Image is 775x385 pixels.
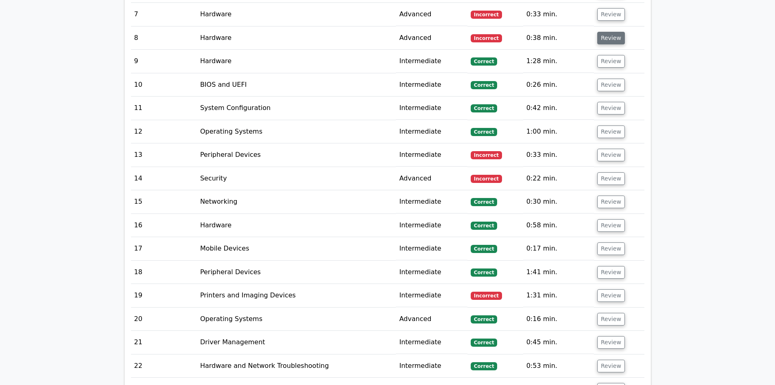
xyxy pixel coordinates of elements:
button: Review [597,172,625,185]
td: 22 [131,354,197,378]
button: Review [597,336,625,349]
td: 0:16 min. [523,308,594,331]
td: Advanced [396,26,467,50]
td: Printers and Imaging Devices [197,284,396,307]
td: 18 [131,261,197,284]
td: Hardware [197,50,396,73]
button: Review [597,32,625,44]
td: Intermediate [396,120,467,143]
td: 10 [131,73,197,97]
button: Review [597,8,625,21]
td: Operating Systems [197,308,396,331]
span: Correct [471,315,497,323]
td: Operating Systems [197,120,396,143]
span: Correct [471,245,497,253]
span: Correct [471,57,497,66]
td: 1:31 min. [523,284,594,307]
td: Peripheral Devices [197,143,396,167]
button: Review [597,313,625,326]
td: 0:45 min. [523,331,594,354]
td: 0:38 min. [523,26,594,50]
td: 16 [131,214,197,237]
td: Hardware [197,214,396,237]
span: Incorrect [471,151,502,159]
button: Review [597,149,625,161]
td: 14 [131,167,197,190]
td: System Configuration [197,97,396,120]
td: BIOS and UEFI [197,73,396,97]
td: 0:58 min. [523,214,594,237]
td: 1:28 min. [523,50,594,73]
td: 21 [131,331,197,354]
td: 0:22 min. [523,167,594,190]
span: Correct [471,198,497,206]
span: Correct [471,104,497,112]
td: Networking [197,190,396,213]
td: 1:41 min. [523,261,594,284]
button: Review [597,266,625,279]
td: Advanced [396,308,467,331]
td: 19 [131,284,197,307]
td: 0:53 min. [523,354,594,378]
td: Intermediate [396,261,467,284]
td: Intermediate [396,50,467,73]
td: Mobile Devices [197,237,396,260]
td: 1:00 min. [523,120,594,143]
button: Review [597,219,625,232]
td: Intermediate [396,237,467,260]
button: Review [597,79,625,91]
td: Advanced [396,167,467,190]
span: Correct [471,362,497,370]
span: Correct [471,222,497,230]
td: 0:26 min. [523,73,594,97]
span: Correct [471,268,497,277]
td: Intermediate [396,190,467,213]
td: 20 [131,308,197,331]
td: 13 [131,143,197,167]
td: Hardware [197,26,396,50]
td: Security [197,167,396,190]
td: 0:33 min. [523,3,594,26]
td: Intermediate [396,214,467,237]
td: 0:30 min. [523,190,594,213]
span: Correct [471,128,497,136]
button: Review [597,125,625,138]
td: Intermediate [396,354,467,378]
button: Review [597,289,625,302]
td: 12 [131,120,197,143]
td: 15 [131,190,197,213]
button: Review [597,196,625,208]
button: Review [597,102,625,114]
td: 8 [131,26,197,50]
span: Incorrect [471,34,502,42]
td: 7 [131,3,197,26]
td: 0:33 min. [523,143,594,167]
span: Incorrect [471,292,502,300]
td: Hardware and Network Troubleshooting [197,354,396,378]
span: Correct [471,339,497,347]
td: 9 [131,50,197,73]
td: Hardware [197,3,396,26]
span: Incorrect [471,175,502,183]
td: Advanced [396,3,467,26]
td: Driver Management [197,331,396,354]
span: Correct [471,81,497,89]
td: Intermediate [396,284,467,307]
td: 0:17 min. [523,237,594,260]
button: Review [597,360,625,372]
td: Intermediate [396,331,467,354]
span: Incorrect [471,11,502,19]
button: Review [597,242,625,255]
button: Review [597,55,625,68]
td: 11 [131,97,197,120]
td: Intermediate [396,73,467,97]
td: Intermediate [396,97,467,120]
td: Peripheral Devices [197,261,396,284]
td: 17 [131,237,197,260]
td: Intermediate [396,143,467,167]
td: 0:42 min. [523,97,594,120]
